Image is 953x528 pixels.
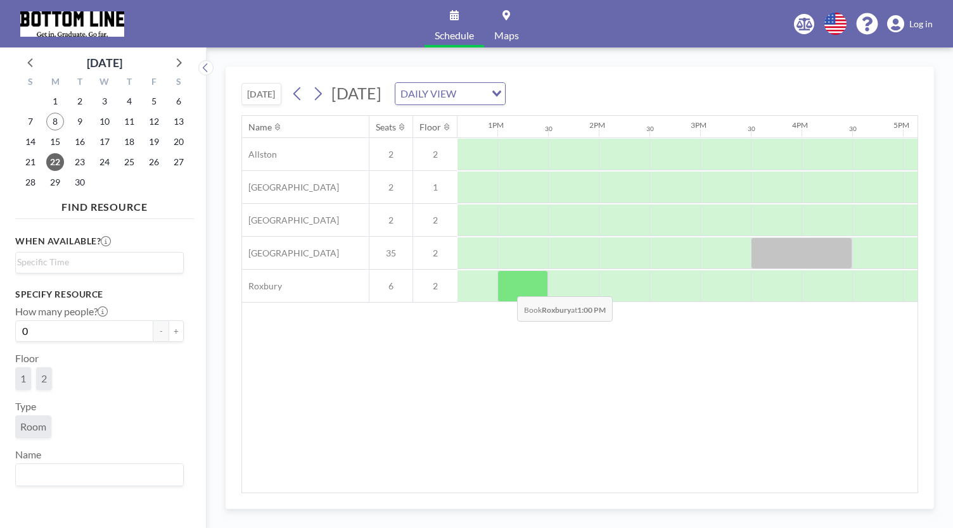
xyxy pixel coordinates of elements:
div: Seats [376,122,396,133]
span: Friday, September 5, 2025 [145,92,163,110]
span: Wednesday, September 3, 2025 [96,92,113,110]
div: S [166,75,191,91]
div: 30 [646,125,654,133]
div: 30 [545,125,553,133]
label: Floor [15,352,39,365]
span: Tuesday, September 30, 2025 [71,173,89,191]
span: Thursday, September 25, 2025 [120,153,138,171]
span: Wednesday, September 24, 2025 [96,153,113,171]
span: Schedule [435,30,474,41]
span: Sunday, September 21, 2025 [22,153,39,171]
span: 1 [413,182,457,193]
div: Search for option [16,464,183,486]
span: Monday, September 15, 2025 [46,133,64,151]
span: Friday, September 19, 2025 [145,133,163,151]
span: Allston [242,149,277,160]
span: Monday, September 29, 2025 [46,173,64,191]
span: Tuesday, September 16, 2025 [71,133,89,151]
div: S [18,75,43,91]
label: How many people? [15,305,108,318]
span: Sunday, September 7, 2025 [22,113,39,130]
span: Room [20,420,46,433]
input: Search for option [460,85,484,102]
span: Friday, September 26, 2025 [145,153,163,171]
span: [GEOGRAPHIC_DATA] [242,248,339,259]
span: 2 [41,372,47,385]
span: 2 [413,248,457,259]
span: Thursday, September 18, 2025 [120,133,138,151]
span: 2 [413,149,457,160]
span: [GEOGRAPHIC_DATA] [242,215,339,226]
span: Thursday, September 4, 2025 [120,92,138,110]
div: Search for option [16,253,183,272]
a: Log in [887,15,933,33]
span: 2 [369,215,413,226]
h3: Specify resource [15,289,184,300]
b: 1:00 PM [577,305,606,315]
span: Monday, September 22, 2025 [46,153,64,171]
span: Sunday, September 14, 2025 [22,133,39,151]
button: + [169,320,184,342]
b: Roxbury [542,305,571,315]
span: Roxbury [242,280,282,292]
span: 35 [369,248,413,259]
span: Book at [517,296,613,322]
span: Saturday, September 27, 2025 [170,153,188,171]
div: [DATE] [87,54,122,72]
div: 30 [748,125,755,133]
div: 30 [849,125,857,133]
div: 3PM [691,120,707,130]
button: [DATE] [241,83,281,105]
div: 1PM [488,120,504,130]
div: T [117,75,141,91]
label: Type [15,400,36,413]
span: 2 [413,215,457,226]
span: Wednesday, September 17, 2025 [96,133,113,151]
span: 2 [413,280,457,292]
div: Search for option [395,83,505,104]
div: F [141,75,166,91]
div: Floor [419,122,441,133]
span: 2 [369,149,413,160]
div: M [43,75,68,91]
span: 2 [369,182,413,193]
span: Tuesday, September 2, 2025 [71,92,89,110]
span: Tuesday, September 23, 2025 [71,153,89,171]
div: 4PM [792,120,808,130]
span: Wednesday, September 10, 2025 [96,113,113,130]
div: 2PM [589,120,605,130]
span: Sunday, September 28, 2025 [22,173,39,191]
input: Search for option [17,467,176,483]
span: Friday, September 12, 2025 [145,113,163,130]
span: Monday, September 1, 2025 [46,92,64,110]
span: 1 [20,372,26,385]
input: Search for option [17,255,176,269]
h4: FIND RESOURCE [15,196,194,213]
span: Maps [494,30,519,41]
span: 6 [369,280,413,292]
span: Tuesday, September 9, 2025 [71,113,89,130]
div: W [93,75,117,91]
button: - [153,320,169,342]
span: [GEOGRAPHIC_DATA] [242,182,339,193]
div: 5PM [893,120,909,130]
div: T [68,75,93,91]
span: Log in [909,18,933,30]
span: [DATE] [331,84,381,103]
span: DAILY VIEW [398,85,459,102]
span: Monday, September 8, 2025 [46,113,64,130]
span: Thursday, September 11, 2025 [120,113,138,130]
label: Name [15,448,41,461]
div: Name [248,122,272,133]
span: Saturday, September 6, 2025 [170,92,188,110]
span: Saturday, September 13, 2025 [170,113,188,130]
span: Saturday, September 20, 2025 [170,133,188,151]
img: organization-logo [20,11,124,37]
